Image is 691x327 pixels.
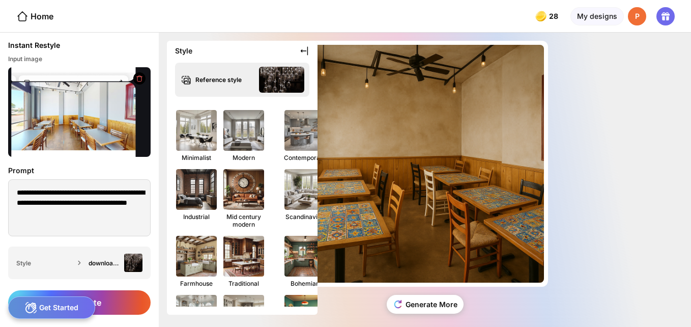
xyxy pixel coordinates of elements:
[89,259,120,267] div: download (8).jpg
[175,213,217,221] div: Industrial
[222,280,265,287] div: Traditional
[8,165,151,176] div: Prompt
[270,213,340,221] div: Scandinavian
[222,154,265,161] div: Modern
[175,280,217,287] div: Farmhouse
[549,12,560,20] span: 28
[270,280,340,287] div: Bohemian
[628,7,646,25] div: P
[570,7,624,25] div: My designs
[8,41,60,50] div: Instant Restyle
[222,213,265,228] div: Mid century modern
[8,296,95,319] div: Get Started
[195,76,259,84] div: Reference style
[16,259,74,267] div: Style
[8,55,151,63] div: Input image
[16,10,53,22] div: Home
[387,295,464,314] div: Generate More
[270,154,340,161] div: Contemporary
[175,154,217,161] div: Minimalist
[175,45,192,57] div: Style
